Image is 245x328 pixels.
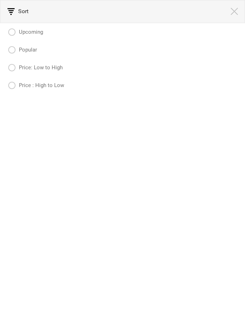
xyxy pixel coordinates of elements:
span: Sort [7,8,28,15]
img: cancel-icon-sm.png [231,8,238,15]
label: Popular [8,46,37,54]
label: Upcoming [8,28,43,37]
label: Price : High to Low [8,81,64,90]
img: sort-icon.svg [7,8,15,15]
label: Price: Low to High [8,64,63,72]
